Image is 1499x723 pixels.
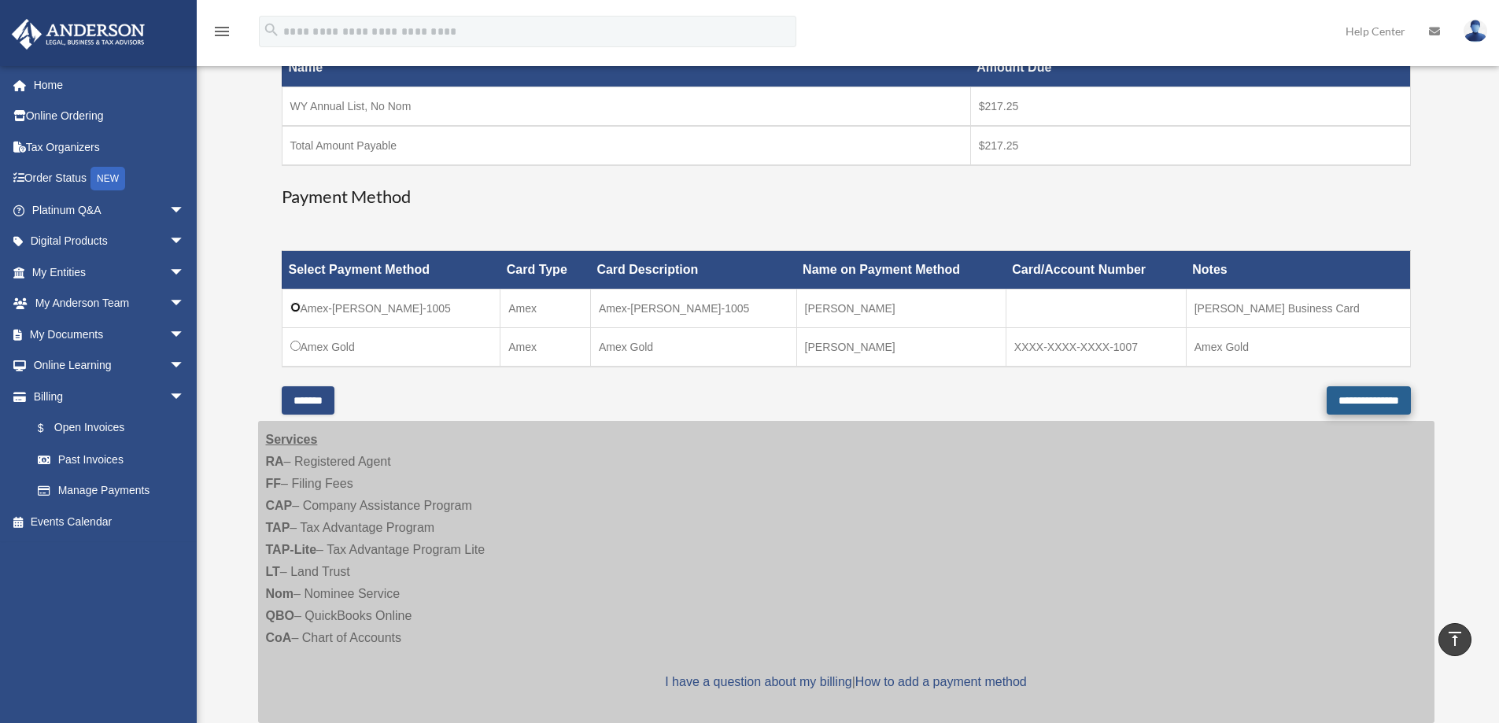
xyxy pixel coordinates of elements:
[11,381,201,412] a: Billingarrow_drop_down
[282,251,500,290] th: Select Payment Method
[796,290,1006,328] td: [PERSON_NAME]
[22,412,193,444] a: $Open Invoices
[11,194,209,226] a: Platinum Q&Aarrow_drop_down
[970,87,1410,127] td: $217.25
[266,521,290,534] strong: TAP
[212,28,231,41] a: menu
[266,499,293,512] strong: CAP
[169,350,201,382] span: arrow_drop_down
[796,328,1006,367] td: [PERSON_NAME]
[266,477,282,490] strong: FF
[282,126,970,165] td: Total Amount Payable
[266,609,294,622] strong: QBO
[11,101,209,132] a: Online Ordering
[266,565,280,578] strong: LT
[266,631,292,644] strong: CoA
[500,328,591,367] td: Amex
[1006,328,1186,367] td: XXXX-XXXX-XXXX-1007
[169,256,201,289] span: arrow_drop_down
[282,49,970,87] th: Name
[11,69,209,101] a: Home
[22,444,201,475] a: Past Invoices
[46,419,54,438] span: $
[11,319,209,350] a: My Documentsarrow_drop_down
[212,22,231,41] i: menu
[169,319,201,351] span: arrow_drop_down
[11,288,209,319] a: My Anderson Teamarrow_drop_down
[169,194,201,227] span: arrow_drop_down
[1445,629,1464,648] i: vertical_align_top
[665,675,851,688] a: I have a question about my billing
[855,675,1027,688] a: How to add a payment method
[266,587,294,600] strong: Nom
[1438,623,1471,656] a: vertical_align_top
[11,256,209,288] a: My Entitiesarrow_drop_down
[266,543,317,556] strong: TAP-Lite
[970,126,1410,165] td: $217.25
[11,131,209,163] a: Tax Organizers
[282,185,1411,209] h3: Payment Method
[263,21,280,39] i: search
[266,455,284,468] strong: RA
[11,506,209,537] a: Events Calendar
[500,251,591,290] th: Card Type
[590,251,796,290] th: Card Description
[796,251,1006,290] th: Name on Payment Method
[169,226,201,258] span: arrow_drop_down
[169,381,201,413] span: arrow_drop_down
[90,167,125,190] div: NEW
[169,288,201,320] span: arrow_drop_down
[22,475,201,507] a: Manage Payments
[11,226,209,257] a: Digital Productsarrow_drop_down
[500,290,591,328] td: Amex
[1186,251,1410,290] th: Notes
[1464,20,1487,42] img: User Pic
[11,350,209,382] a: Online Learningarrow_drop_down
[590,290,796,328] td: Amex-[PERSON_NAME]-1005
[1186,290,1410,328] td: [PERSON_NAME] Business Card
[282,87,970,127] td: WY Annual List, No Nom
[1006,251,1186,290] th: Card/Account Number
[266,433,318,446] strong: Services
[590,328,796,367] td: Amex Gold
[970,49,1410,87] th: Amount Due
[282,328,500,367] td: Amex Gold
[258,421,1434,723] div: – Registered Agent – Filing Fees – Company Assistance Program – Tax Advantage Program – Tax Advan...
[7,19,150,50] img: Anderson Advisors Platinum Portal
[1186,328,1410,367] td: Amex Gold
[282,290,500,328] td: Amex-[PERSON_NAME]-1005
[266,671,1427,693] p: |
[11,163,209,195] a: Order StatusNEW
